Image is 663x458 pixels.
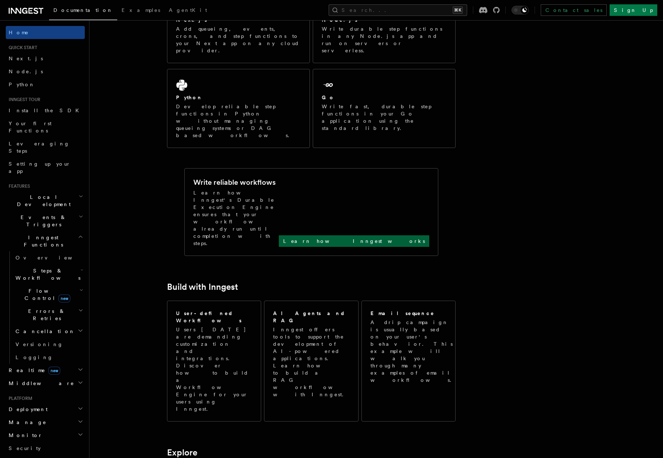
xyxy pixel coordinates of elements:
kbd: ⌘K [453,6,463,14]
p: Write fast, durable step functions in your Go application using the standard library. [322,103,447,132]
span: Events & Triggers [6,214,79,228]
a: Install the SDK [6,104,85,117]
button: Realtimenew [6,364,85,377]
button: Manage [6,416,85,429]
a: Leveraging Steps [6,137,85,157]
a: Next.js [6,52,85,65]
span: Platform [6,396,32,401]
button: Deployment [6,403,85,416]
button: Toggle dark mode [511,6,529,14]
a: Explore [167,448,197,458]
a: Learn how Inngest works [279,235,429,247]
button: Middleware [6,377,85,390]
span: Steps & Workflows [13,267,80,282]
span: Setting up your app [9,161,71,174]
a: Sign Up [610,4,657,16]
a: Email sequenceA drip campaign is usually based on your user's behavior. This example will walk yo... [361,301,456,422]
span: Inngest tour [6,97,40,102]
h2: User-defined Workflows [176,310,252,324]
button: Search...⌘K [329,4,467,16]
span: Inngest Functions [6,234,78,248]
p: Learn how Inngest works [283,237,425,245]
span: Monitor [6,432,43,439]
a: Logging [13,351,85,364]
span: Your first Functions [9,121,52,134]
span: Security [9,445,41,451]
span: Examples [122,7,160,13]
a: PythonDevelop reliable step functions in Python without managing queueing systems or DAG based wo... [167,69,310,148]
a: AgentKit [164,2,211,19]
span: AgentKit [169,7,207,13]
div: Inngest Functions [6,251,85,364]
h2: Go [322,94,335,101]
a: GoWrite fast, durable step functions in your Go application using the standard library. [313,69,456,148]
h2: AI Agents and RAG [273,310,350,324]
span: Install the SDK [9,108,83,113]
span: new [58,295,70,302]
a: Versioning [13,338,85,351]
span: Errors & Retries [13,307,78,322]
button: Local Development [6,191,85,211]
h2: Write reliable workflows [193,177,276,187]
a: Build with Inngest [167,282,238,292]
a: Your first Functions [6,117,85,137]
h2: Python [176,94,203,101]
span: Realtime [6,367,60,374]
h2: Email sequence [370,310,435,317]
span: Features [6,183,30,189]
span: Leveraging Steps [9,141,70,154]
a: Setting up your app [6,157,85,178]
span: Documentation [53,7,113,13]
span: Quick start [6,45,37,51]
p: Users [DATE] are demanding customization and integrations. Discover how to build a Workflow Engin... [176,326,252,413]
p: Learn how Inngest's Durable Execution Engine ensures that your workflow already run until complet... [193,189,279,247]
span: Middleware [6,380,74,387]
span: Deployment [6,406,48,413]
a: AI Agents and RAGInngest offers tools to support the development of AI-powered applications. Lear... [264,301,358,422]
button: Flow Controlnew [13,284,85,305]
a: Documentation [49,2,117,20]
a: Node.js [6,65,85,78]
a: Security [6,442,85,455]
button: Events & Triggers [6,211,85,231]
a: Home [6,26,85,39]
a: Contact sales [541,4,607,16]
button: Errors & Retries [13,305,85,325]
span: Node.js [9,69,43,74]
span: Overview [16,255,90,261]
button: Steps & Workflows [13,264,85,284]
span: Logging [16,354,53,360]
span: Versioning [16,341,63,347]
span: Next.js [9,56,43,61]
span: Flow Control [13,287,79,302]
span: Python [9,82,35,87]
p: Write durable step functions in any Node.js app and run on servers or serverless. [322,25,447,54]
p: Develop reliable step functions in Python without managing queueing systems or DAG based workflows. [176,103,301,139]
a: Overview [13,251,85,264]
p: Inngest offers tools to support the development of AI-powered applications. Learn how to build a ... [273,326,350,398]
a: Examples [117,2,164,19]
span: Local Development [6,193,79,208]
button: Monitor [6,429,85,442]
span: Cancellation [13,328,75,335]
button: Cancellation [13,325,85,338]
a: Python [6,78,85,91]
span: new [48,367,60,375]
p: A drip campaign is usually based on your user's behavior. This example will walk you through many... [370,319,456,384]
span: Manage [6,419,47,426]
span: Home [9,29,29,36]
p: Add queueing, events, crons, and step functions to your Next app on any cloud provider. [176,25,301,54]
button: Inngest Functions [6,231,85,251]
a: User-defined WorkflowsUsers [DATE] are demanding customization and integrations. Discover how to ... [167,301,261,422]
